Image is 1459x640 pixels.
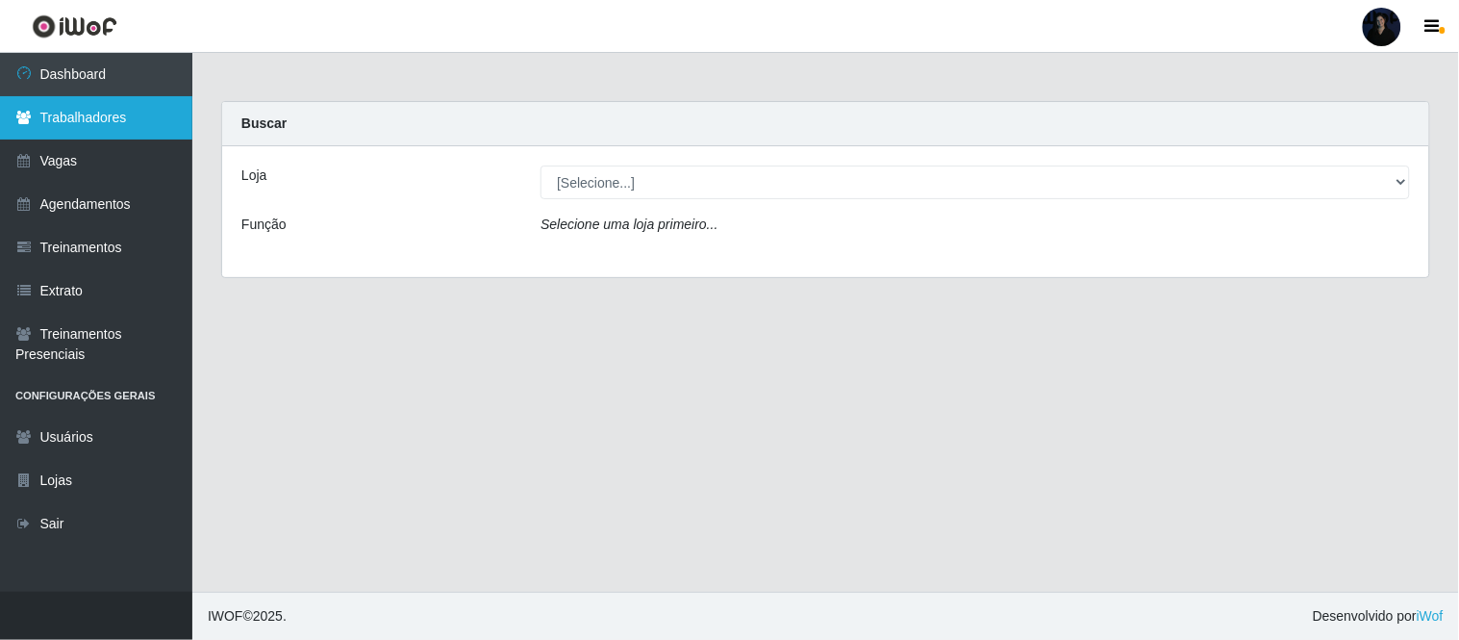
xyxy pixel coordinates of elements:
img: CoreUI Logo [32,14,117,38]
a: iWof [1417,608,1444,624]
label: Função [241,215,287,235]
span: Desenvolvido por [1313,606,1444,627]
span: IWOF [208,608,243,624]
label: Loja [241,166,266,186]
i: Selecione uma loja primeiro... [541,217,717,232]
strong: Buscar [241,115,287,131]
span: © 2025 . [208,606,287,627]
